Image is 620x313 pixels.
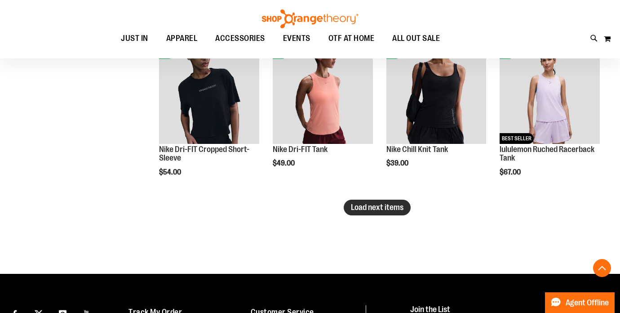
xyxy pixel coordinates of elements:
[344,200,411,215] button: Load next items
[593,259,611,277] button: Back To Top
[283,28,310,49] span: EVENTS
[159,168,182,176] span: $54.00
[545,292,615,313] button: Agent Offline
[500,145,594,163] a: lululemon Ruched Racerback Tank
[159,44,259,144] img: Nike Dri-FIT Cropped Short-Sleeve
[500,44,600,145] a: lululemon Ruched Racerback TankNEWBEST SELLER
[500,168,522,176] span: $67.00
[392,28,440,49] span: ALL OUT SALE
[166,28,198,49] span: APPAREL
[121,28,148,49] span: JUST IN
[382,39,491,190] div: product
[215,28,265,49] span: ACCESSORIES
[351,203,403,212] span: Load next items
[261,9,359,28] img: Shop Orangetheory
[273,159,296,167] span: $49.00
[155,39,264,199] div: product
[328,28,375,49] span: OTF AT HOME
[500,44,600,144] img: lululemon Ruched Racerback Tank
[386,44,487,145] a: Nike Chill Knit TankNEW
[159,145,249,163] a: Nike Dri-FIT Cropped Short-Sleeve
[268,39,377,190] div: product
[273,44,373,145] a: Nike Dri-FIT TankNEW
[159,44,259,145] a: Nike Dri-FIT Cropped Short-SleeveNEW
[273,145,328,154] a: Nike Dri-FIT Tank
[386,159,410,167] span: $39.00
[500,133,534,144] span: BEST SELLER
[386,145,448,154] a: Nike Chill Knit Tank
[273,44,373,144] img: Nike Dri-FIT Tank
[386,44,487,144] img: Nike Chill Knit Tank
[566,299,609,307] span: Agent Offline
[495,39,604,199] div: product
